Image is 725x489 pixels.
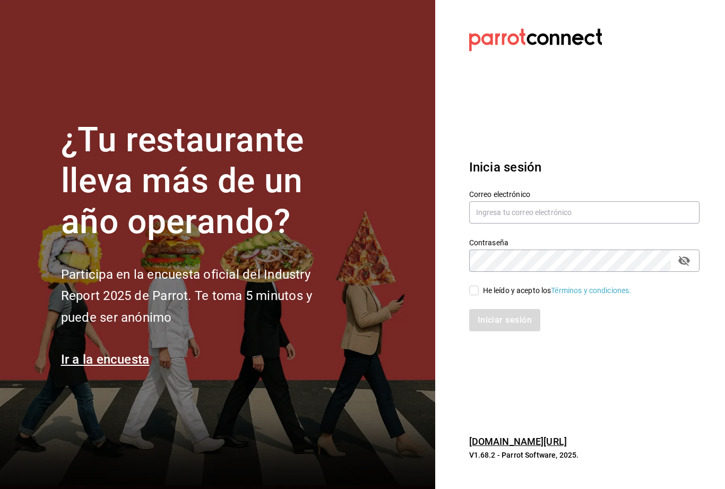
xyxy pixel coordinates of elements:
a: Ir a la encuesta [61,352,150,367]
h3: Inicia sesión [469,158,700,177]
input: Ingresa tu correo electrónico [469,201,700,224]
a: Términos y condiciones. [551,286,631,295]
label: Correo electrónico [469,191,700,198]
label: Contraseña [469,239,700,246]
div: He leído y acepto los [483,285,632,296]
p: V1.68.2 - Parrot Software, 2025. [469,450,700,460]
button: passwordField [675,252,693,270]
a: [DOMAIN_NAME][URL] [469,436,567,447]
h2: Participa en la encuesta oficial del Industry Report 2025 de Parrot. Te toma 5 minutos y puede se... [61,264,348,329]
h1: ¿Tu restaurante lleva más de un año operando? [61,120,348,242]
